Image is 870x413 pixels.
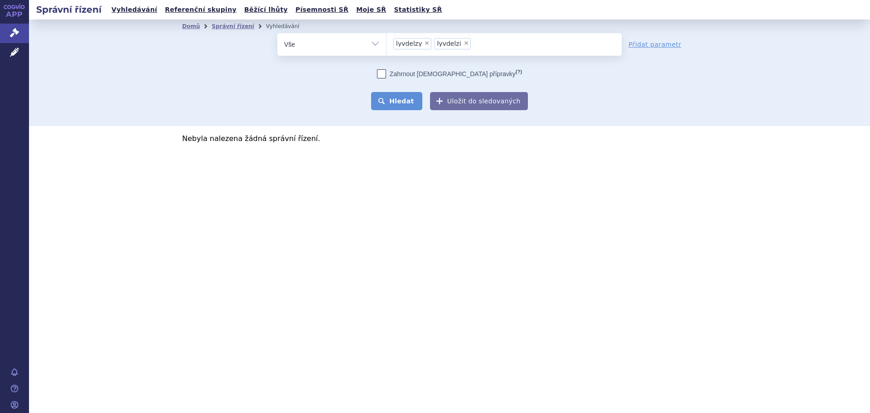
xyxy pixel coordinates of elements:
a: Statistiky SŘ [391,4,445,16]
abbr: (?) [516,69,522,75]
h2: Správní řízení [29,3,109,16]
span: × [424,40,430,46]
p: Nebyla nalezena žádná správní řízení. [182,135,717,142]
button: Uložit do sledovaných [430,92,528,110]
a: Přidat parametr [628,40,681,49]
a: Referenční skupiny [162,4,239,16]
span: × [464,40,469,46]
a: Běžící lhůty [242,4,290,16]
a: Moje SŘ [353,4,389,16]
a: Písemnosti SŘ [293,4,351,16]
button: Hledat [371,92,422,110]
label: Zahrnout [DEMOGRAPHIC_DATA] přípravky [377,69,522,78]
a: Domů [182,23,200,29]
a: Vyhledávání [109,4,160,16]
span: lyvdelzy [396,40,422,47]
li: Vyhledávání [266,19,311,33]
input: lyvdelzylyvdelzi [474,38,517,49]
a: Správní řízení [212,23,254,29]
span: lyvdelzi [437,40,461,47]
